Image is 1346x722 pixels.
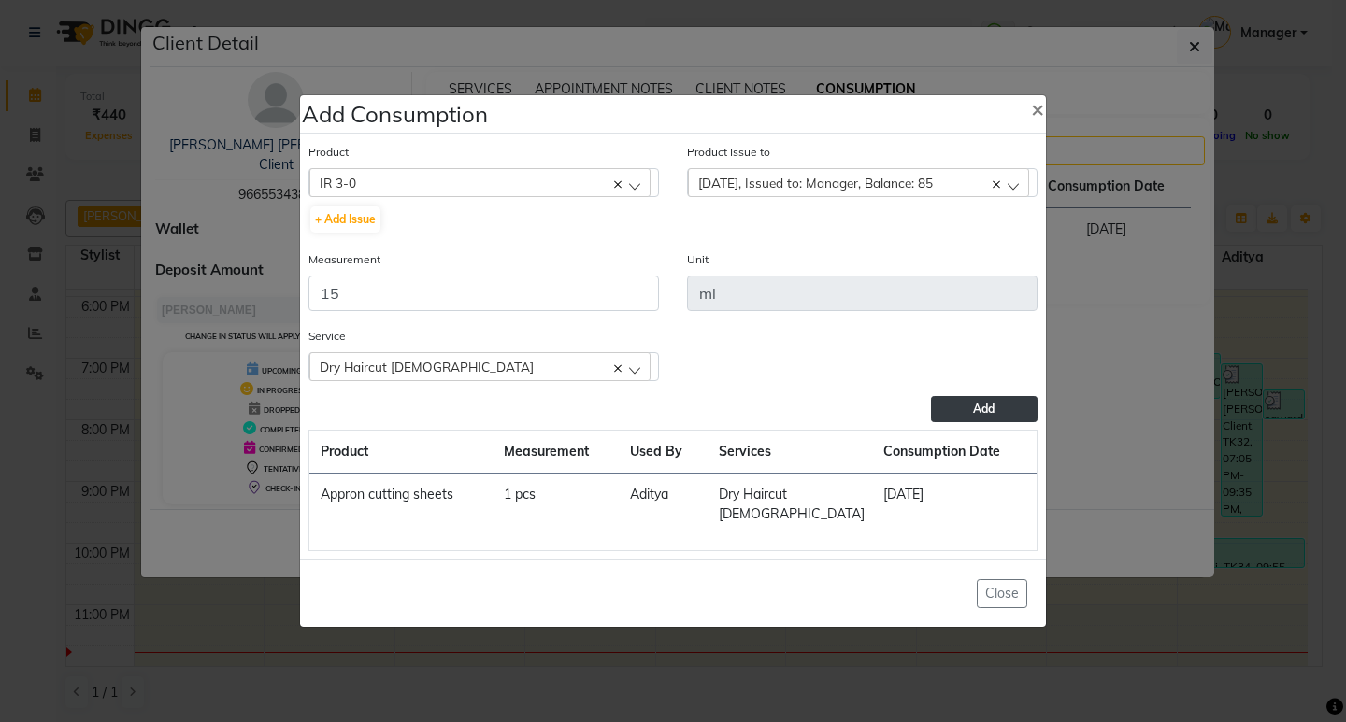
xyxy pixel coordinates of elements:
td: 1 pcs [493,474,620,536]
td: Dry Haircut [DEMOGRAPHIC_DATA] [708,474,873,536]
button: Close [977,579,1027,608]
label: Unit [687,251,709,268]
button: + Add Issue [310,206,380,233]
label: Product Issue to [687,144,770,161]
td: [DATE] [872,474,1037,536]
th: Measurement [493,431,620,474]
h4: Add Consumption [302,97,488,131]
label: Measurement [308,251,380,268]
span: Add [973,402,995,416]
td: Appron cutting sheets [309,474,493,536]
th: Consumption Date [872,431,1037,474]
button: Close [1016,82,1059,134]
span: [DATE], Issued to: Manager, Balance: 85 [698,175,933,191]
span: × [1031,94,1044,122]
label: Product [308,144,349,161]
button: Add [931,396,1038,422]
th: Services [708,431,873,474]
span: Dry Haircut [DEMOGRAPHIC_DATA] [320,359,534,375]
td: Aditya [619,474,707,536]
th: Used By [619,431,707,474]
label: Service [308,328,346,345]
th: Product [309,431,493,474]
span: IR 3-0 [320,175,356,191]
